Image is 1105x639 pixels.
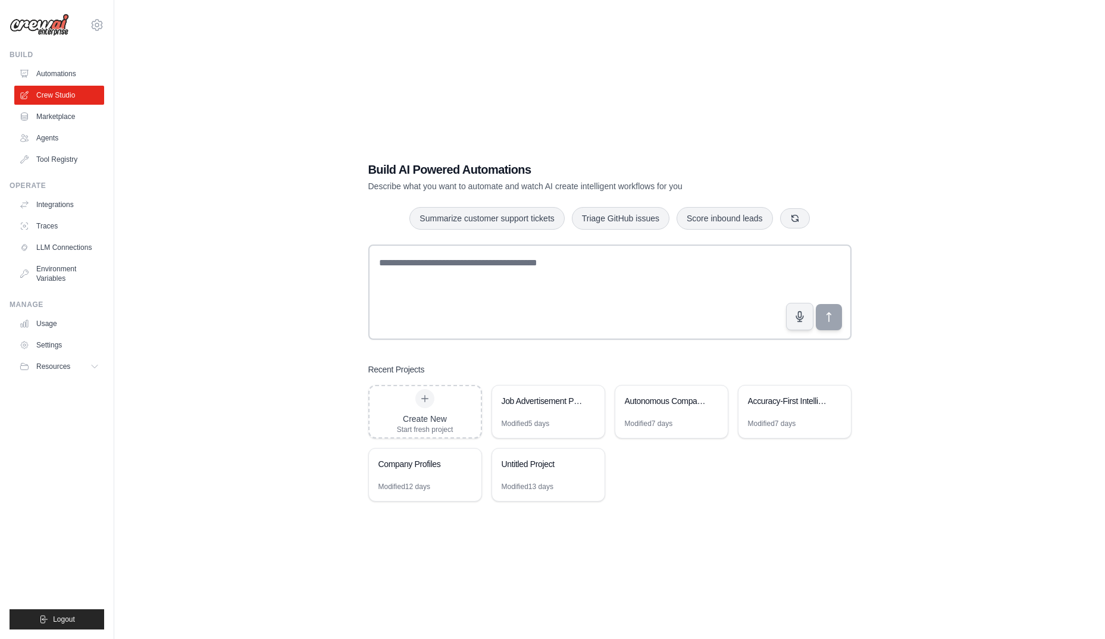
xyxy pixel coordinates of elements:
div: Job Advertisement PDF to HTML Automation [502,395,583,407]
p: Describe what you want to automate and watch AI create intelligent workflows for you [368,180,768,192]
a: LLM Connections [14,238,104,257]
div: Modified 13 days [502,482,553,491]
button: Resources [14,357,104,376]
div: Create New [397,413,453,425]
img: Logo [10,14,69,36]
div: Start fresh project [397,425,453,434]
h1: Build AI Powered Automations [368,161,768,178]
a: Environment Variables [14,259,104,288]
a: Automations [14,64,104,83]
div: Operate [10,181,104,190]
div: Untitled Project [502,458,583,470]
a: Agents [14,129,104,148]
a: Marketplace [14,107,104,126]
div: Autonomous Company Profile Generator [625,395,706,407]
button: Summarize customer support tickets [409,207,564,230]
a: Traces [14,217,104,236]
button: Logout [10,609,104,629]
div: Modified 12 days [378,482,430,491]
button: Get new suggestions [780,208,810,228]
button: Score inbound leads [677,207,773,230]
h3: Recent Projects [368,364,425,375]
span: Logout [53,615,75,624]
button: Triage GitHub issues [572,207,669,230]
div: Modified 7 days [748,419,796,428]
div: Modified 7 days [625,419,673,428]
a: Tool Registry [14,150,104,169]
div: Build [10,50,104,59]
span: Resources [36,362,70,371]
a: Integrations [14,195,104,214]
a: Settings [14,336,104,355]
div: Company Profiles [378,458,460,470]
a: Crew Studio [14,86,104,105]
div: Modified 5 days [502,419,550,428]
a: Usage [14,314,104,333]
button: Click to speak your automation idea [786,303,813,330]
div: Accuracy-First Intelligence System [748,395,829,407]
div: Manage [10,300,104,309]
